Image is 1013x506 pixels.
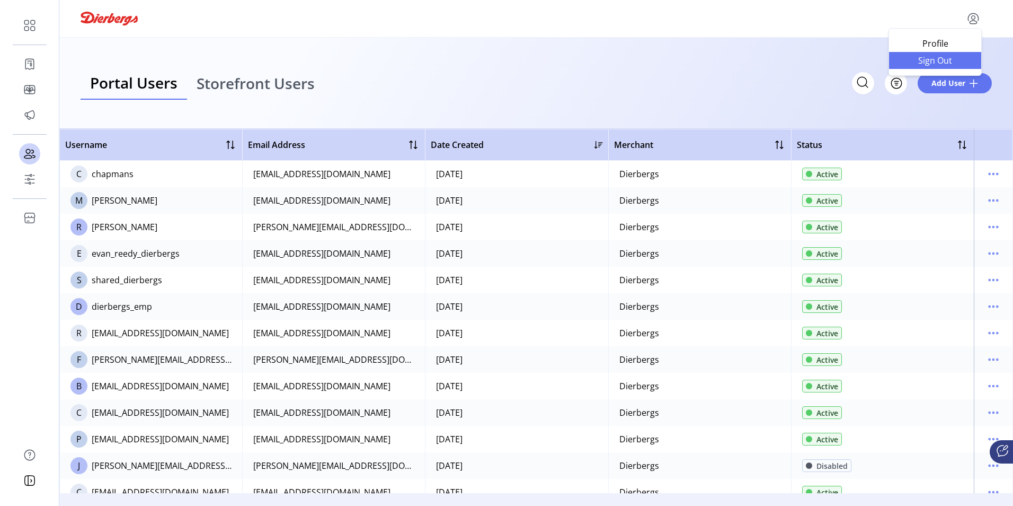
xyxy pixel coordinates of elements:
[78,459,80,472] span: J
[253,168,390,180] div: [EMAIL_ADDRESS][DOMAIN_NAME]
[76,221,82,233] span: R
[816,301,838,312] span: Active
[77,274,82,286] span: S
[253,300,390,313] div: [EMAIL_ADDRESS][DOMAIN_NAME]
[253,486,390,499] div: [EMAIL_ADDRESS][DOMAIN_NAME]
[816,328,838,339] span: Active
[75,194,83,207] span: M
[81,12,138,25] img: logo
[76,380,82,392] span: B
[816,434,838,445] span: Active
[816,275,838,286] span: Active
[76,300,82,313] span: D
[816,169,838,180] span: Active
[885,72,907,94] button: Filter Button
[985,404,1002,421] button: menu
[619,353,659,366] div: Dierbergs
[425,293,608,320] td: [DATE]
[425,426,608,452] td: [DATE]
[619,459,659,472] div: Dierbergs
[248,138,305,151] span: Email Address
[92,433,229,446] div: [EMAIL_ADDRESS][DOMAIN_NAME]
[816,222,838,233] span: Active
[253,327,390,339] div: [EMAIL_ADDRESS][DOMAIN_NAME]
[76,168,82,180] span: C
[895,39,975,48] span: Profile
[81,67,187,100] a: Portal Users
[816,487,838,498] span: Active
[92,274,162,286] div: shared_dierbergs
[985,484,1002,501] button: menu
[985,245,1002,262] button: menu
[92,194,157,207] div: [PERSON_NAME]
[253,406,390,419] div: [EMAIL_ADDRESS][DOMAIN_NAME]
[985,325,1002,342] button: menu
[816,354,838,365] span: Active
[253,459,414,472] div: [PERSON_NAME][EMAIL_ADDRESS][DOMAIN_NAME]
[619,221,659,233] div: Dierbergs
[895,56,975,65] span: Sign Out
[425,267,608,293] td: [DATE]
[425,187,608,214] td: [DATE]
[889,52,981,69] li: Sign Out
[197,76,315,91] span: Storefront Users
[918,73,992,93] button: Add User
[816,248,838,259] span: Active
[187,67,324,100] a: Storefront Users
[619,406,659,419] div: Dierbergs
[816,195,838,206] span: Active
[92,168,134,180] div: chapmans
[889,35,981,52] a: Profile
[619,194,659,207] div: Dierbergs
[253,353,414,366] div: [PERSON_NAME][EMAIL_ADDRESS][DOMAIN_NAME]
[425,161,608,187] td: [DATE]
[619,300,659,313] div: Dierbergs
[92,486,229,499] div: [EMAIL_ADDRESS][DOMAIN_NAME]
[425,373,608,399] td: [DATE]
[425,320,608,346] td: [DATE]
[614,138,653,151] span: Merchant
[619,433,659,446] div: Dierbergs
[619,486,659,499] div: Dierbergs
[816,407,838,418] span: Active
[816,381,838,392] span: Active
[985,378,1002,395] button: menu
[253,380,390,392] div: [EMAIL_ADDRESS][DOMAIN_NAME]
[253,247,390,260] div: [EMAIL_ADDRESS][DOMAIN_NAME]
[253,274,390,286] div: [EMAIL_ADDRESS][DOMAIN_NAME]
[65,138,107,151] span: Username
[425,240,608,267] td: [DATE]
[985,192,1002,209] button: menu
[425,399,608,426] td: [DATE]
[985,272,1002,289] button: menu
[852,72,874,94] input: Search
[77,247,82,260] span: E
[985,165,1002,182] button: menu
[816,460,848,472] span: Disabled
[965,10,982,27] button: menu
[76,327,82,339] span: R
[619,168,659,180] div: Dierbergs
[253,433,390,446] div: [EMAIL_ADDRESS][DOMAIN_NAME]
[253,194,390,207] div: [EMAIL_ADDRESS][DOMAIN_NAME]
[985,219,1002,235] button: menu
[931,77,965,89] span: Add User
[425,346,608,373] td: [DATE]
[76,433,82,446] span: P
[253,221,414,233] div: [PERSON_NAME][EMAIL_ADDRESS][DOMAIN_NAME]
[92,459,232,472] div: [PERSON_NAME][EMAIL_ADDRESS][DOMAIN_NAME]
[619,380,659,392] div: Dierbergs
[77,353,81,366] span: F
[425,214,608,240] td: [DATE]
[619,327,659,339] div: Dierbergs
[92,300,152,313] div: dierbergs_emp
[92,380,229,392] div: [EMAIL_ADDRESS][DOMAIN_NAME]
[985,298,1002,315] button: menu
[431,138,484,151] span: Date Created
[797,138,822,151] span: Status
[619,247,659,260] div: Dierbergs
[425,452,608,479] td: [DATE]
[76,406,82,419] span: C
[92,353,232,366] div: [PERSON_NAME][EMAIL_ADDRESS][DOMAIN_NAME]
